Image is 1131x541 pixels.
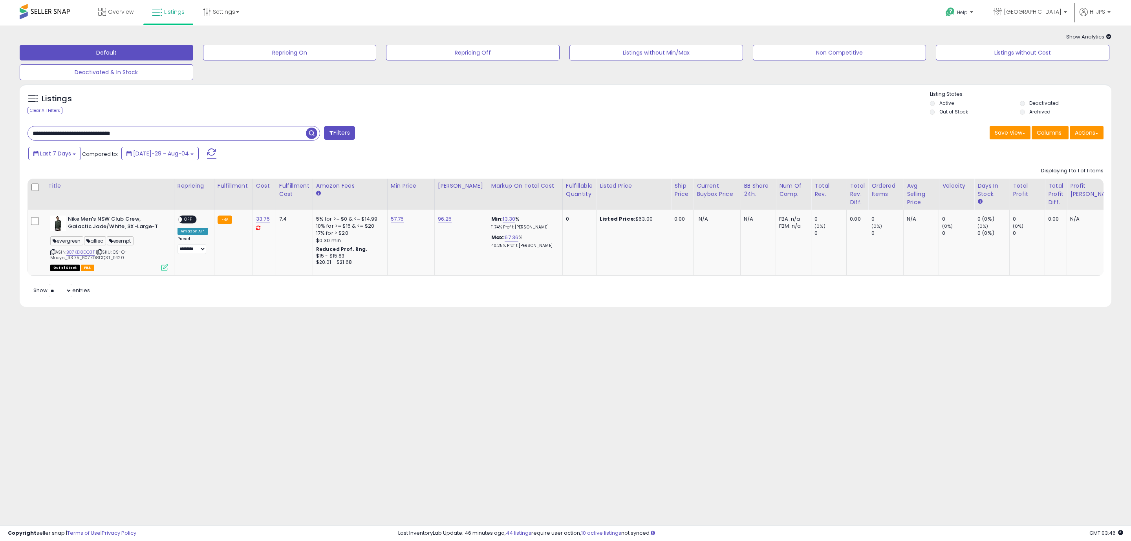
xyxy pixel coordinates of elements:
div: N/A [744,216,770,223]
div: % [491,216,556,230]
a: B07KD8DQ3T [66,249,95,256]
span: Compared to: [82,150,118,158]
span: N/A [699,215,708,223]
a: 13.30 [503,215,515,223]
div: Total Profit Diff. [1048,182,1063,207]
span: alliec [84,236,106,245]
span: Show: entries [33,287,90,294]
div: Amazon AI * [178,228,208,235]
label: Deactivated [1029,100,1059,106]
div: Velocity [942,182,971,190]
b: Reduced Prof. Rng. [316,246,368,252]
div: 0 (0%) [977,230,1009,237]
a: Hi JPS [1080,8,1111,26]
small: (0%) [942,223,953,229]
label: Archived [1029,108,1050,115]
button: Last 7 Days [28,147,81,160]
button: Non Competitive [753,45,926,60]
a: Help [939,1,981,26]
div: Amazon Fees [316,182,384,190]
small: Days In Stock. [977,198,982,205]
div: 0.00 [1048,216,1061,223]
button: Save View [990,126,1030,139]
button: Filters [324,126,355,140]
span: Hi JPS [1090,8,1105,16]
img: 31obWqjK-1L._SL40_.jpg [50,216,66,231]
div: Profit [PERSON_NAME] [1070,182,1117,198]
p: 11.74% Profit [PERSON_NAME] [491,225,556,230]
div: 0.00 [674,216,687,223]
div: FBM: n/a [779,223,805,230]
div: $63.00 [600,216,665,223]
div: % [491,234,556,249]
div: 10% for >= $15 & <= $20 [316,223,381,230]
div: $0.30 min [316,237,381,244]
span: [GEOGRAPHIC_DATA] [1004,8,1061,16]
div: Clear All Filters [27,107,62,114]
div: Total Rev. Diff. [850,182,865,207]
span: Listings [164,8,185,16]
div: Repricing [178,182,211,190]
div: 0 [566,216,590,223]
div: Min Price [391,182,431,190]
span: OFF [182,216,194,223]
button: [DATE]-29 - Aug-04 [121,147,199,160]
div: $20.01 - $21.68 [316,259,381,266]
div: 0 [814,216,846,223]
div: Listed Price [600,182,668,190]
div: 7.4 [279,216,307,223]
div: Title [48,182,171,190]
small: (0%) [814,223,825,229]
button: Default [20,45,193,60]
div: Fulfillment Cost [279,182,309,198]
h5: Listings [42,93,72,104]
div: 0 [871,230,903,237]
b: Nike Men's NSW Club Crew, Galactic Jade/White, 3X-Large-T [68,216,163,232]
span: Columns [1037,129,1061,137]
div: 0.00 [850,216,862,223]
a: 96.25 [438,215,452,223]
div: 5% for >= $0 & <= $14.99 [316,216,381,223]
label: Active [939,100,954,106]
div: Ship Price [674,182,690,198]
div: Fulfillable Quantity [566,182,593,198]
div: Num of Comp. [779,182,808,198]
div: N/A [907,216,933,223]
div: BB Share 24h. [744,182,772,198]
div: 0 [871,216,903,223]
span: evergreen [50,236,83,245]
span: Show Analytics [1066,33,1111,40]
span: | SKU: CS-O-Macys_33.75_B07KD8DQ3T_11420 [50,249,127,261]
a: 67.36 [505,234,518,241]
button: Listings without Min/Max [569,45,743,60]
div: 0 [1013,216,1045,223]
div: Days In Stock [977,182,1006,198]
button: Deactivated & In Stock [20,64,193,80]
div: [PERSON_NAME] [438,182,485,190]
div: Ordered Items [871,182,900,198]
div: FBA: n/a [779,216,805,223]
button: Repricing On [203,45,377,60]
div: Displaying 1 to 1 of 1 items [1041,167,1104,175]
div: Current Buybox Price [697,182,737,198]
label: Out of Stock [939,108,968,115]
span: FBA [81,265,94,271]
button: Actions [1070,126,1104,139]
p: 40.25% Profit [PERSON_NAME] [491,243,556,249]
div: Total Profit [1013,182,1041,198]
small: (0%) [1013,223,1024,229]
b: Listed Price: [600,215,635,223]
div: Preset: [178,236,208,254]
div: $15 - $15.83 [316,253,381,260]
button: Repricing Off [386,45,560,60]
small: FBA [218,216,232,224]
th: The percentage added to the cost of goods (COGS) that forms the calculator for Min & Max prices. [488,179,562,210]
div: N/A [1070,216,1114,223]
div: Avg Selling Price [907,182,935,207]
span: Overview [108,8,134,16]
span: [DATE]-29 - Aug-04 [133,150,189,157]
span: Last 7 Days [40,150,71,157]
div: Total Rev. [814,182,843,198]
div: Cost [256,182,273,190]
small: (0%) [871,223,882,229]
